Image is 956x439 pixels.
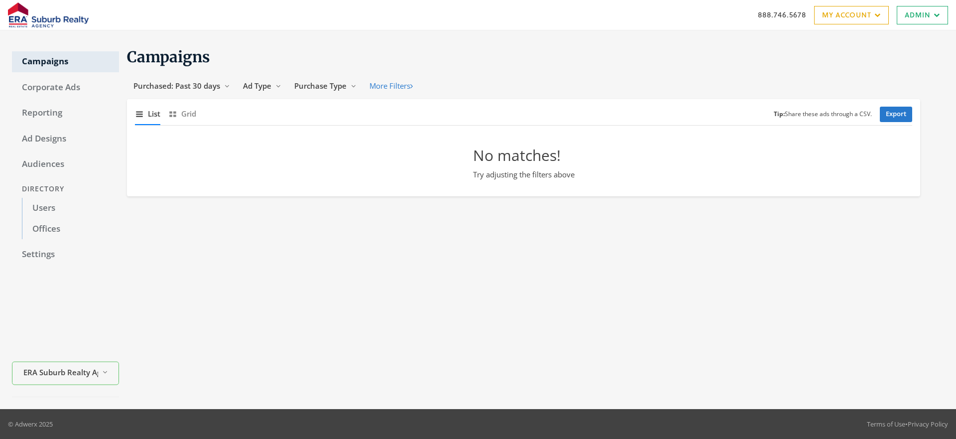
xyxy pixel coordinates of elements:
[135,103,160,125] button: List
[867,420,905,429] a: Terms of Use
[880,107,912,122] a: Export
[363,77,419,95] button: More Filters
[168,103,196,125] button: Grid
[473,169,575,180] p: Try adjusting the filters above
[127,47,210,66] span: Campaigns
[243,81,271,91] span: Ad Type
[22,219,119,240] a: Offices
[12,77,119,98] a: Corporate Ads
[897,6,948,24] a: Admin
[12,362,119,385] button: ERA Suburb Realty Agency
[133,81,220,91] span: Purchased: Past 30 days
[814,6,889,24] a: My Account
[12,154,119,175] a: Audiences
[148,108,160,120] span: List
[774,110,785,118] b: Tip:
[867,419,948,429] div: •
[181,108,196,120] span: Grid
[127,77,237,95] button: Purchased: Past 30 days
[12,129,119,149] a: Ad Designs
[8,419,53,429] p: © Adwerx 2025
[12,103,119,124] a: Reporting
[294,81,347,91] span: Purchase Type
[8,2,89,27] img: Adwerx
[774,110,872,119] small: Share these ads through a CSV.
[22,198,119,219] a: Users
[23,367,98,378] span: ERA Suburb Realty Agency
[758,9,806,20] a: 888.746.5678
[237,77,288,95] button: Ad Type
[12,180,119,198] div: Directory
[288,77,363,95] button: Purchase Type
[12,51,119,72] a: Campaigns
[908,420,948,429] a: Privacy Policy
[12,244,119,265] a: Settings
[473,146,575,165] h2: No matches!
